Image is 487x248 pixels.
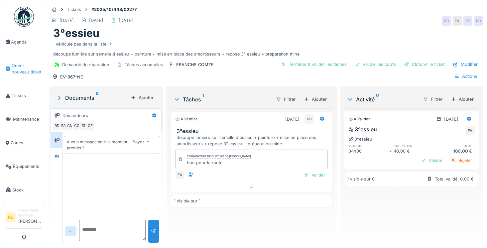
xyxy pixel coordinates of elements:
[348,136,372,142] div: 3°essieu
[452,16,462,26] div: FA
[202,95,204,103] sup: 1
[89,6,139,13] strong: #2025/10/443/02277
[18,208,42,218] div: Responsable technicien
[434,148,475,154] div: 160,00 €
[12,62,42,75] span: Ouvrir nouveau ticket
[67,6,81,13] div: Tickets
[3,84,45,107] a: Tickets
[393,148,434,154] div: 40,00 €
[11,39,42,45] span: Agenda
[12,187,42,193] span: Stock
[13,163,42,170] span: Équipements
[174,198,200,204] div: 1 visible sur 1
[3,30,45,54] a: Agenda
[6,208,42,229] a: RD Responsable technicien[PERSON_NAME]
[67,139,157,151] div: Aucun message pour le moment … Soyez le premier !
[53,40,479,57] div: découpe lumière sur semelle d essieu + peinture + mise en place des amortisseurs + repose 3° essi...
[301,171,328,180] div: Valider
[65,121,75,130] div: CM
[347,176,375,182] div: 1 visible sur 0
[444,116,458,122] div: [DATE]
[60,17,74,24] div: [DATE]
[62,62,109,68] div: Demande de réparation
[3,178,45,202] a: Stock
[285,116,300,122] div: [DATE]
[448,156,475,165] div: Rejeter
[119,17,133,24] div: [DATE]
[177,128,329,134] h3: 3°essieu
[175,116,197,122] div: À vérifier
[12,92,42,99] span: Tickets
[56,41,113,47] div: Véhicule pas dans la liste
[14,7,34,27] img: Badge_color-CXgf-gQk.svg
[176,62,214,68] div: FRANCHE COMTE
[11,140,42,146] span: Zones
[56,94,128,102] div: Documents
[3,131,45,155] a: Zones
[60,74,83,80] div: EV-967-ND
[53,27,99,40] h1: 3°essieu
[3,107,45,131] a: Maintenance
[175,171,184,180] div: FA
[376,95,379,103] sup: 0
[301,95,329,104] div: Ajouter
[3,155,45,178] a: Équipements
[85,121,95,130] div: CF
[348,125,377,133] div: 3°essieu
[177,134,329,147] div: découpe lumière sur semelle d essieu + peinture + mise en place des amortisseurs + repose 3° essi...
[304,114,314,124] div: RD
[72,121,81,130] div: CG
[89,17,103,24] div: [DATE]
[348,116,370,122] div: À valider
[352,60,399,69] div: Valider les coûts
[448,95,476,104] div: Ajouter
[401,60,447,69] div: Clôturer le ticket
[474,16,483,26] div: RD
[273,94,299,104] div: Filtrer
[187,154,251,159] div: Commentaire de clôture de [PERSON_NAME]
[174,95,270,103] div: Tâches
[125,62,163,68] div: Tâches accomplies
[451,71,480,81] div: Actions
[13,116,42,122] span: Maintenance
[450,60,480,69] div: Modifier
[418,156,445,165] div: Valider
[59,121,68,130] div: FA
[442,16,451,26] div: RD
[434,144,475,148] h6: total
[463,16,472,26] div: RD
[348,148,389,154] div: 04h00
[435,176,474,182] div: Total validé: 0,00 €
[96,94,99,102] sup: 0
[79,121,88,130] div: BT
[393,144,434,148] h6: prix unitaire
[278,60,349,69] div: Terminer & valider les tâches
[187,160,251,166] div: bon pour la route
[52,121,61,130] div: RD
[465,126,475,135] div: FA
[3,54,45,84] a: Ouvrir nouveau ticket
[6,212,16,222] li: RD
[18,208,42,227] li: [PERSON_NAME]
[420,94,445,104] div: Filtrer
[389,148,394,154] div: ×
[128,93,156,102] div: Ajouter
[348,144,389,148] h6: quantité
[62,112,88,119] div: Demandeurs
[347,95,417,103] div: Activité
